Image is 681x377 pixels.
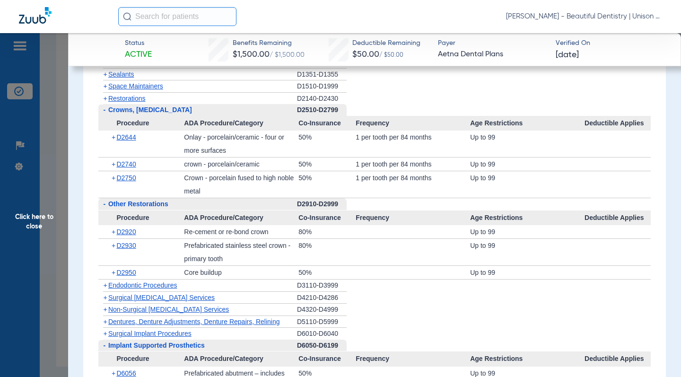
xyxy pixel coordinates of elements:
[103,294,107,301] span: +
[125,38,152,48] span: Status
[112,239,117,252] span: +
[470,210,585,226] span: Age Restrictions
[297,104,347,116] div: D2510-D2799
[108,306,229,313] span: Non-Surgical [MEDICAL_DATA] Services
[233,50,270,59] span: $1,500.00
[379,53,403,58] span: / $50.00
[184,171,298,198] div: Crown - porcelain fused to high noble metal
[470,225,585,238] div: Up to 99
[103,200,105,208] span: -
[297,198,347,210] div: D2910-D2999
[112,225,117,238] span: +
[298,239,356,265] div: 80%
[470,116,585,131] span: Age Restrictions
[634,332,681,377] iframe: Chat Widget
[98,210,184,226] span: Procedure
[298,158,356,171] div: 50%
[297,280,347,292] div: D3110-D3999
[470,266,585,279] div: Up to 99
[108,200,168,208] span: Other Restorations
[103,281,107,289] span: +
[297,80,347,93] div: D1510-D1999
[184,239,298,265] div: Prefabricated stainless steel crown - primary tooth
[103,330,107,337] span: +
[184,116,298,131] span: ADA Procedure/Category
[298,351,356,367] span: Co-Insurance
[298,225,356,238] div: 80%
[184,266,298,279] div: Core buildup
[116,160,136,168] span: D2740
[123,12,131,21] img: Search Icon
[298,210,356,226] span: Co-Insurance
[297,292,347,304] div: D4210-D4286
[470,239,585,265] div: Up to 99
[438,38,548,48] span: Payer
[585,351,651,367] span: Deductible Applies
[112,171,117,184] span: +
[470,158,585,171] div: Up to 99
[108,70,134,78] span: Sealants
[108,106,192,114] span: Crowns, [MEDICAL_DATA]
[506,12,662,21] span: [PERSON_NAME] - Beautiful Dentistry | Unison Dental Group
[103,106,105,114] span: -
[184,210,298,226] span: ADA Procedure/Category
[116,269,136,276] span: D2950
[297,340,347,352] div: D6050-D6199
[108,95,146,102] span: Restorations
[352,50,379,59] span: $50.00
[298,131,356,157] div: 50%
[112,131,117,144] span: +
[470,171,585,198] div: Up to 99
[438,49,548,61] span: Aetna Dental Plans
[103,342,105,349] span: -
[297,304,347,316] div: D4320-D4999
[298,171,356,198] div: 50%
[108,342,205,349] span: Implant Supported Prosthetics
[356,158,470,171] div: 1 per tooth per 84 months
[112,266,117,279] span: +
[103,318,107,325] span: +
[108,82,163,90] span: Space Maintainers
[98,116,184,131] span: Procedure
[233,38,305,48] span: Benefits Remaining
[116,133,136,141] span: D2644
[116,242,136,249] span: D2930
[184,351,298,367] span: ADA Procedure/Category
[298,116,356,131] span: Co-Insurance
[108,281,177,289] span: Endodontic Procedures
[108,294,215,301] span: Surgical [MEDICAL_DATA] Services
[118,7,236,26] input: Search for patients
[585,210,651,226] span: Deductible Applies
[356,171,470,198] div: 1 per tooth per 84 months
[184,225,298,238] div: Re-cement or re-bond crown
[103,70,107,78] span: +
[356,116,470,131] span: Frequency
[352,38,420,48] span: Deductible Remaining
[108,318,280,325] span: Dentures, Denture Adjustments, Denture Repairs, Relining
[356,210,470,226] span: Frequency
[125,49,152,61] span: Active
[98,351,184,367] span: Procedure
[116,369,136,377] span: D6056
[585,116,651,131] span: Deductible Applies
[108,330,192,337] span: Surgical Implant Procedures
[112,158,117,171] span: +
[184,131,298,157] div: Onlay - porcelain/ceramic - four or more surfaces
[356,131,470,157] div: 1 per tooth per 84 months
[103,306,107,313] span: +
[19,7,52,24] img: Zuub Logo
[270,52,305,58] span: / $1,500.00
[297,69,347,81] div: D1351-D1355
[116,228,136,236] span: D2920
[556,38,665,48] span: Verified On
[470,351,585,367] span: Age Restrictions
[103,95,107,102] span: +
[297,93,347,105] div: D2140-D2430
[298,266,356,279] div: 50%
[103,82,107,90] span: +
[356,351,470,367] span: Frequency
[184,158,298,171] div: crown - porcelain/ceramic
[297,328,347,340] div: D6010-D6040
[297,316,347,328] div: D5110-D5999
